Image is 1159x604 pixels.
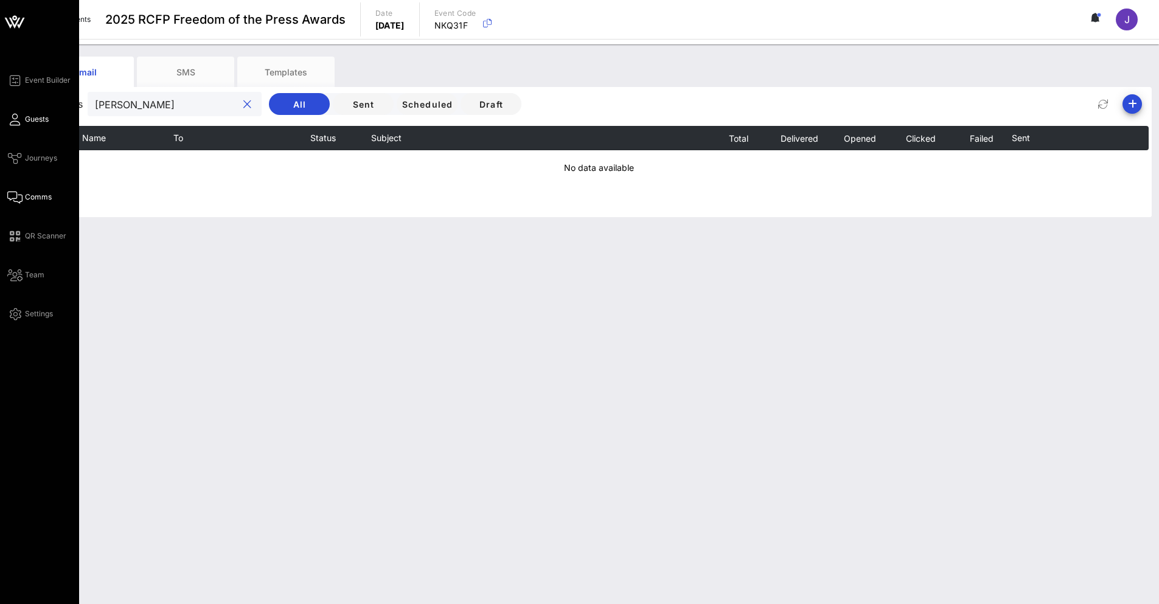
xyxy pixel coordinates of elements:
[951,126,1012,150] th: Failed
[7,229,66,243] a: QR Scanner
[768,126,829,150] th: Delivered
[25,231,66,241] span: QR Scanner
[728,126,748,150] button: Total
[371,133,402,143] span: Subject
[728,133,748,144] span: Total
[82,133,106,143] span: Name
[269,93,330,115] button: All
[7,307,53,321] a: Settings
[7,268,44,282] a: Team
[1012,126,1088,150] th: Sent
[375,19,405,32] p: [DATE]
[969,126,994,150] button: Failed
[7,151,57,165] a: Journeys
[40,150,1149,184] td: No data available
[397,93,458,115] button: Scheduled
[890,126,951,150] th: Clicked
[279,99,320,109] span: All
[829,126,890,150] th: Opened
[708,126,768,150] th: Total
[1012,133,1030,143] span: Sent
[25,192,52,203] span: Comms
[1116,9,1138,30] div: J
[470,99,512,109] span: Draft
[401,99,453,109] span: Scheduled
[7,190,52,204] a: Comms
[25,269,44,280] span: Team
[310,133,336,143] span: Status
[82,126,173,150] th: Name
[173,133,183,143] span: To
[137,57,234,87] div: SMS
[905,133,936,144] span: Clicked
[237,57,335,87] div: Templates
[843,126,876,150] button: Opened
[434,7,476,19] p: Event Code
[25,308,53,319] span: Settings
[461,93,521,115] button: Draft
[375,7,405,19] p: Date
[25,75,71,86] span: Event Builder
[7,112,49,127] a: Guests
[779,126,818,150] button: Delivered
[243,99,251,111] button: clear icon
[1124,13,1130,26] span: J
[371,126,708,150] th: Subject
[25,114,49,125] span: Guests
[969,133,994,144] span: Failed
[173,126,310,150] th: To
[343,99,384,109] span: Sent
[434,19,476,32] p: NKQ31F
[905,126,936,150] button: Clicked
[37,57,134,87] div: Email
[105,10,346,29] span: 2025 RCFP Freedom of the Press Awards
[310,126,371,150] th: Status
[779,133,818,144] span: Delivered
[333,93,394,115] button: Sent
[7,73,71,88] a: Event Builder
[843,133,876,144] span: Opened
[25,153,57,164] span: Journeys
